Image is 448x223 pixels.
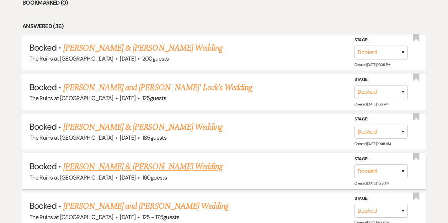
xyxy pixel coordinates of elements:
[63,81,252,94] a: [PERSON_NAME] and [PERSON_NAME]' Lock's Wedding
[142,134,166,141] span: 185 guests
[354,115,408,123] label: Stage:
[30,121,57,132] span: Booked
[30,161,57,172] span: Booked
[63,200,229,213] a: [PERSON_NAME] and [PERSON_NAME] Wedding
[142,94,166,102] span: 125 guests
[30,174,113,181] span: The Ruins at [GEOGRAPHIC_DATA]
[30,94,113,102] span: The Ruins at [GEOGRAPHIC_DATA]
[354,141,390,146] span: Created: [DATE] 10:48 AM
[30,42,57,53] span: Booked
[142,213,179,221] span: 125 - 175 guests
[63,160,223,173] a: [PERSON_NAME] & [PERSON_NAME] Wedding
[354,195,408,203] label: Stage:
[354,76,408,84] label: Stage:
[30,134,113,141] span: The Ruins at [GEOGRAPHIC_DATA]
[142,55,169,62] span: 200 guests
[30,200,57,211] span: Booked
[30,213,113,221] span: The Ruins at [GEOGRAPHIC_DATA]
[120,134,135,141] span: [DATE]
[63,42,223,55] a: [PERSON_NAME] & [PERSON_NAME] Wedding
[120,94,135,102] span: [DATE]
[120,55,135,62] span: [DATE]
[30,82,57,93] span: Booked
[142,174,167,181] span: 160 guests
[354,155,408,163] label: Stage:
[120,213,135,221] span: [DATE]
[354,62,390,67] span: Created: [DATE] 10:39 PM
[120,174,135,181] span: [DATE]
[354,102,389,107] span: Created: [DATE] 7:22 AM
[30,55,113,62] span: The Ruins at [GEOGRAPHIC_DATA]
[63,121,223,134] a: [PERSON_NAME] & [PERSON_NAME] Wedding
[354,36,408,44] label: Stage:
[22,22,426,31] li: Answered (36)
[354,181,389,186] span: Created: [DATE] 11:28 AM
